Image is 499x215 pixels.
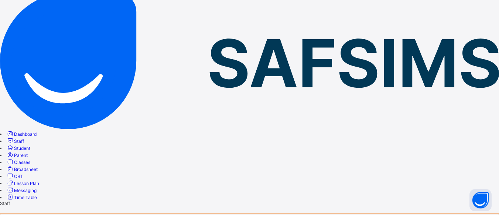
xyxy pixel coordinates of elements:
span: CBT [14,174,23,179]
a: Parent [6,152,28,158]
span: Staff [14,138,24,144]
span: Dashboard [14,131,37,137]
button: Open asap [469,189,492,211]
a: Messaging [6,188,37,193]
a: Dashboard [6,131,37,137]
a: Time Table [6,195,37,200]
a: Broadsheet [6,167,38,172]
span: Student [14,145,30,151]
span: Lesson Plan [14,181,39,186]
a: Staff [6,138,24,144]
a: Lesson Plan [6,181,39,186]
a: CBT [6,174,23,179]
span: Classes [14,159,30,165]
span: Broadsheet [14,167,38,172]
span: Time Table [14,195,37,200]
a: Student [6,145,30,151]
span: Messaging [14,188,37,193]
span: Parent [14,152,28,158]
a: Classes [6,159,30,165]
